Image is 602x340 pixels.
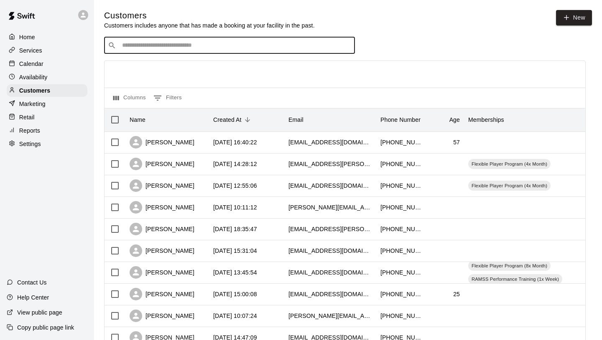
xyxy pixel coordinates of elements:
[213,247,257,255] div: 2025-10-08 15:31:04
[130,158,194,170] div: [PERSON_NAME]
[288,181,372,190] div: mcperry1@gmail.com
[19,140,41,148] p: Settings
[380,225,422,233] div: +16127100947
[288,225,372,233] div: moe.jason@gmail.com
[284,108,376,131] div: Email
[213,138,257,146] div: 2025-10-09 16:40:22
[380,138,422,146] div: +16467523010
[19,86,50,95] p: Customers
[19,126,40,135] p: Reports
[213,108,242,131] div: Created At
[288,290,372,298] div: tyleranderson0503@gmail.com
[213,312,257,320] div: 2025-10-06 10:07:24
[17,308,62,317] p: View public page
[17,278,47,287] p: Contact Us
[130,310,194,322] div: [PERSON_NAME]
[449,108,460,131] div: Age
[468,262,551,269] span: Flexible Player Program (8x Month)
[213,203,257,212] div: 2025-10-09 10:11:12
[19,46,42,55] p: Services
[288,108,304,131] div: Email
[130,201,194,214] div: [PERSON_NAME]
[130,288,194,300] div: [PERSON_NAME]
[104,37,355,54] div: Search customers by name or email
[376,108,426,131] div: Phone Number
[130,244,194,257] div: [PERSON_NAME]
[19,33,35,41] p: Home
[464,108,589,131] div: Memberships
[7,98,87,110] a: Marketing
[7,44,87,57] a: Services
[151,91,184,105] button: Show filters
[213,160,257,168] div: 2025-10-09 14:28:12
[468,108,504,131] div: Memberships
[426,108,464,131] div: Age
[468,261,551,271] div: Flexible Player Program (8x Month)
[453,290,460,298] div: 25
[288,312,372,320] div: stephen_boulware@optum.com
[468,181,551,191] div: Flexible Player Program (4x Month)
[7,58,87,70] a: Calendar
[7,124,87,137] a: Reports
[19,73,48,81] p: Availability
[556,10,592,25] a: New
[209,108,284,131] div: Created At
[288,160,372,168] div: micah.heckman@gmail.com
[130,223,194,235] div: [PERSON_NAME]
[380,312,422,320] div: +16128750963
[104,21,315,30] p: Customers includes anyone that has made a booking at your facility in the past.
[213,225,257,233] div: 2025-10-08 18:35:47
[130,108,145,131] div: Name
[288,268,372,277] div: curapw@hotmail.com
[19,100,46,108] p: Marketing
[130,136,194,149] div: [PERSON_NAME]
[242,114,253,126] button: Sort
[380,247,422,255] div: +16124233100
[7,138,87,150] a: Settings
[468,182,551,189] span: Flexible Player Program (4x Month)
[468,276,562,282] span: RAMSS Performance Training (1x Week)
[380,181,422,190] div: +14122166091
[17,323,74,332] p: Copy public page link
[453,138,460,146] div: 57
[125,108,209,131] div: Name
[7,84,87,97] a: Customers
[7,31,87,43] a: Home
[111,91,148,105] button: Select columns
[19,60,43,68] p: Calendar
[288,203,372,212] div: jeff.thuringer@gmail.com
[288,138,372,146] div: stopherites@gmail.com
[19,113,35,121] p: Retail
[7,71,87,83] a: Availability
[213,268,257,277] div: 2025-10-08 13:45:54
[17,293,49,302] p: Help Center
[288,247,372,255] div: dduffing@gmail.com
[130,266,194,279] div: [PERSON_NAME]
[380,108,421,131] div: Phone Number
[468,159,551,169] div: Flexible Player Program (4x Month)
[213,290,257,298] div: 2025-10-07 15:00:08
[7,111,87,123] a: Retail
[380,290,422,298] div: +16122377485
[468,274,562,284] div: RAMSS Performance Training (1x Week)
[104,10,315,21] h5: Customers
[380,160,422,168] div: +15073588602
[130,179,194,192] div: [PERSON_NAME]
[380,203,422,212] div: +19522401738
[380,268,422,277] div: +14144055818
[213,181,257,190] div: 2025-10-09 12:55:06
[468,161,551,167] span: Flexible Player Program (4x Month)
